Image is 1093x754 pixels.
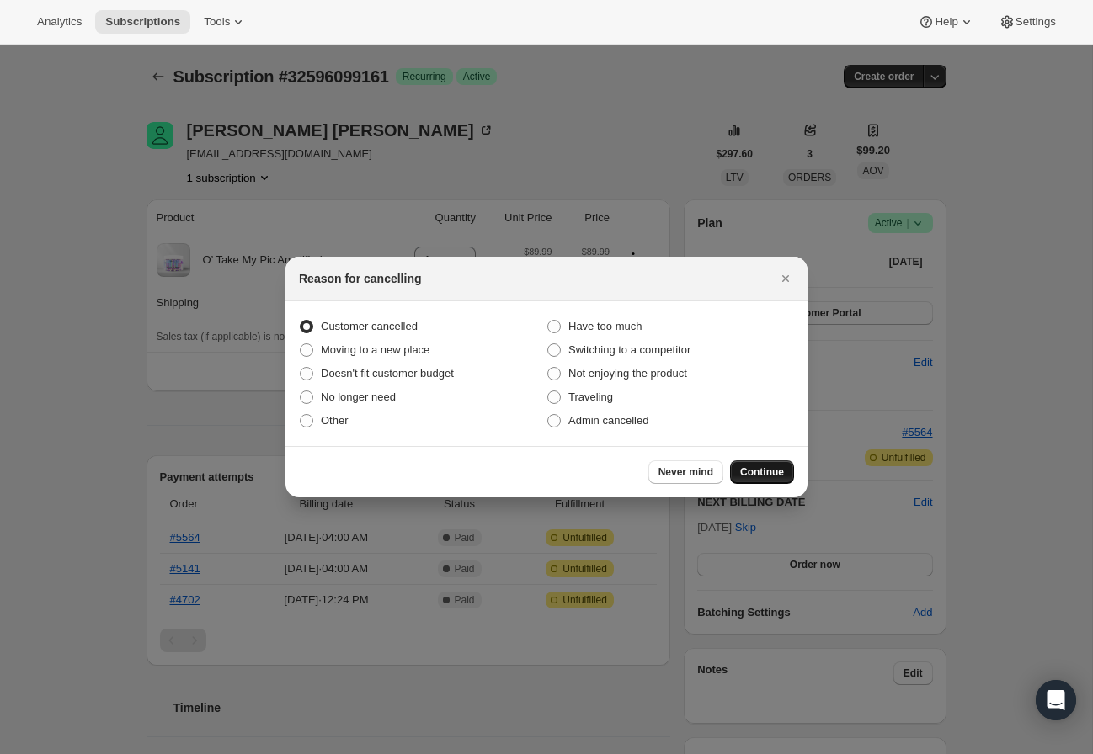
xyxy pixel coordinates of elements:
div: Open Intercom Messenger [1036,680,1076,720]
span: Customer cancelled [321,320,418,332]
span: Switching to a competitor [568,343,690,356]
button: Never mind [648,460,723,484]
button: Analytics [27,10,92,34]
span: Have too much [568,320,642,332]
span: Traveling [568,390,613,403]
span: Moving to a new place [321,343,429,356]
button: Continue [730,460,794,484]
span: Other [321,414,349,427]
span: Subscriptions [105,15,180,29]
span: Settings [1016,15,1056,29]
h2: Reason for cancelling [299,270,421,287]
span: Admin cancelled [568,414,648,427]
button: Help [908,10,984,34]
span: Help [935,15,957,29]
span: Continue [740,465,784,479]
span: Analytics [37,15,82,29]
button: Settings [989,10,1066,34]
button: Tools [194,10,257,34]
span: Tools [204,15,230,29]
button: Close [774,267,797,290]
span: Not enjoying the product [568,367,687,380]
span: Never mind [658,465,713,479]
span: No longer need [321,390,396,403]
button: Subscriptions [95,10,190,34]
span: Doesn't fit customer budget [321,367,454,380]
